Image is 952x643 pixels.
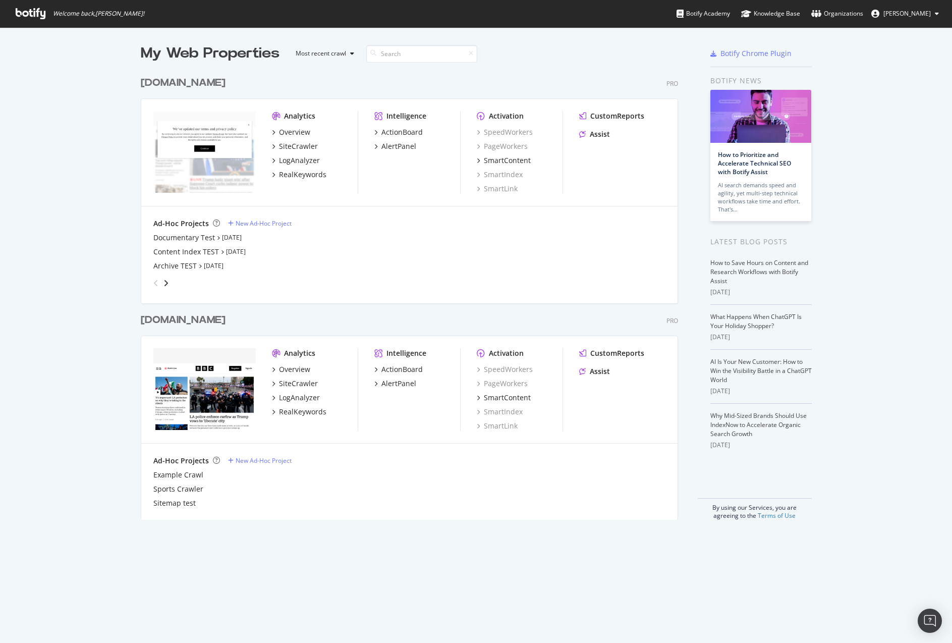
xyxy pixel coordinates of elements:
div: Activation [489,111,524,121]
img: How to Prioritize and Accelerate Technical SEO with Botify Assist [710,90,811,143]
div: [DATE] [710,441,812,450]
div: ActionBoard [381,127,423,137]
div: [DOMAIN_NAME] [141,313,226,328]
a: Assist [579,129,610,139]
a: PageWorkers [477,141,528,151]
span: Welcome back, [PERSON_NAME] ! [53,10,144,18]
div: LogAnalyzer [279,393,320,403]
div: Intelligence [386,111,426,121]
div: New Ad-Hoc Project [236,219,292,228]
a: AI Is Your New Customer: How to Win the Visibility Battle in a ChatGPT World [710,357,812,384]
a: How to Save Hours on Content and Research Workflows with Botify Assist [710,258,808,285]
a: ActionBoard [374,364,423,374]
a: [DOMAIN_NAME] [141,313,230,328]
a: Why Mid-Sized Brands Should Use IndexNow to Accelerate Organic Search Growth [710,411,807,438]
a: RealKeywords [272,170,326,180]
a: Sitemap test [153,498,196,508]
a: Example Crawl [153,470,203,480]
div: Most recent crawl [296,50,346,57]
a: [DATE] [204,261,223,270]
div: Pro [666,316,678,325]
div: angle-left [149,275,162,291]
div: [DATE] [710,333,812,342]
div: Botify Academy [677,9,730,19]
div: RealKeywords [279,170,326,180]
a: [DOMAIN_NAME] [141,76,230,90]
div: [DOMAIN_NAME] [141,76,226,90]
a: Assist [579,366,610,377]
div: CustomReports [590,111,644,121]
a: Sports Crawler [153,484,203,494]
a: SmartIndex [477,170,523,180]
a: SpeedWorkers [477,364,533,374]
div: SmartContent [484,393,531,403]
a: How to Prioritize and Accelerate Technical SEO with Botify Assist [718,150,791,176]
div: RealKeywords [279,407,326,417]
a: Documentary Test [153,233,215,243]
div: SiteCrawler [279,141,318,151]
a: [DATE] [226,247,246,256]
a: SpeedWorkers [477,127,533,137]
button: [PERSON_NAME] [863,6,947,22]
a: SmartLink [477,184,518,194]
div: SmartContent [484,155,531,166]
div: Analytics [284,348,315,358]
div: Assist [590,129,610,139]
a: SiteCrawler [272,141,318,151]
div: Pro [666,79,678,88]
a: Content Index TEST [153,247,219,257]
a: AlertPanel [374,141,416,151]
a: Terms of Use [758,511,796,520]
a: AlertPanel [374,379,416,389]
div: Ad-Hoc Projects [153,219,209,229]
div: AlertPanel [381,379,416,389]
span: Richard Nazarewicz [883,9,931,18]
a: New Ad-Hoc Project [228,456,292,465]
a: SmartContent [477,155,531,166]
a: [DATE] [222,233,242,242]
button: Most recent crawl [288,45,358,62]
a: SiteCrawler [272,379,318,389]
div: LogAnalyzer [279,155,320,166]
div: Overview [279,127,310,137]
img: www.bbc.com [153,111,256,193]
div: Intelligence [386,348,426,358]
div: Analytics [284,111,315,121]
div: AI search demands speed and agility, yet multi-step technical workflows take time and effort. Tha... [718,181,804,213]
a: Archive TEST [153,261,197,271]
div: PageWorkers [477,379,528,389]
img: www.bbc.co.uk [153,348,256,430]
div: New Ad-Hoc Project [236,456,292,465]
a: Overview [272,127,310,137]
div: ActionBoard [381,364,423,374]
div: Botify news [710,75,812,86]
div: By using our Services, you are agreeing to the [698,498,812,520]
a: RealKeywords [272,407,326,417]
div: Knowledge Base [741,9,800,19]
a: ActionBoard [374,127,423,137]
div: Assist [590,366,610,377]
a: SmartIndex [477,407,523,417]
div: angle-right [162,278,170,288]
div: grid [141,64,686,520]
div: Latest Blog Posts [710,236,812,247]
a: Overview [272,364,310,374]
div: AlertPanel [381,141,416,151]
div: Ad-Hoc Projects [153,456,209,466]
a: CustomReports [579,111,644,121]
div: SiteCrawler [279,379,318,389]
a: SmartLink [477,421,518,431]
input: Search [366,45,477,63]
